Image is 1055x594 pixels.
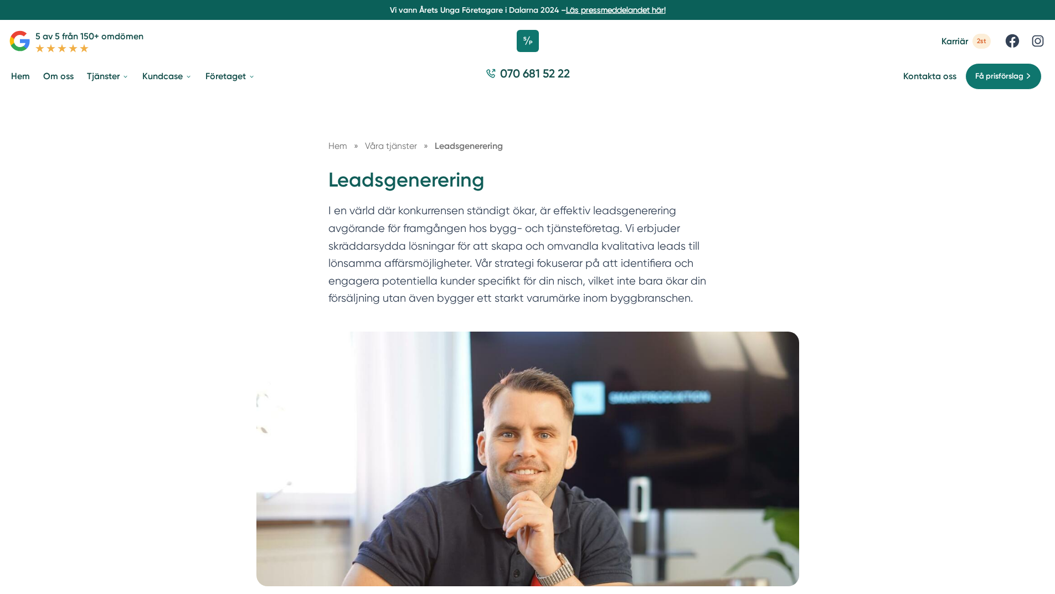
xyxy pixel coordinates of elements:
[500,65,570,81] span: 070 681 52 22
[424,139,428,153] span: »
[328,202,727,312] p: I en värld där konkurrensen ständigt ökar, är effektiv leadsgenerering avgörande för framgången h...
[941,34,991,49] a: Karriär 2st
[481,65,574,87] a: 070 681 52 22
[41,62,76,90] a: Om oss
[941,36,968,47] span: Karriär
[203,62,258,90] a: Företaget
[365,141,419,151] a: Våra tjänster
[4,4,1051,16] p: Vi vann Årets Unga Företagare i Dalarna 2024 –
[328,141,347,151] a: Hem
[965,63,1042,90] a: Få prisförslag
[972,34,991,49] span: 2st
[328,139,727,153] nav: Breadcrumb
[566,6,666,14] a: Läs pressmeddelandet här!
[903,71,956,81] a: Kontakta oss
[85,62,131,90] a: Tjänster
[140,62,194,90] a: Kundcase
[35,29,143,43] p: 5 av 5 från 150+ omdömen
[975,70,1023,82] span: Få prisförslag
[256,332,799,586] img: Leadsgenerering, Förfrågningar, Leads, Öka försäljning
[354,139,358,153] span: »
[435,141,503,151] a: Leadsgenerering
[365,141,417,151] span: Våra tjänster
[9,62,32,90] a: Hem
[328,167,727,203] h1: Leadsgenerering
